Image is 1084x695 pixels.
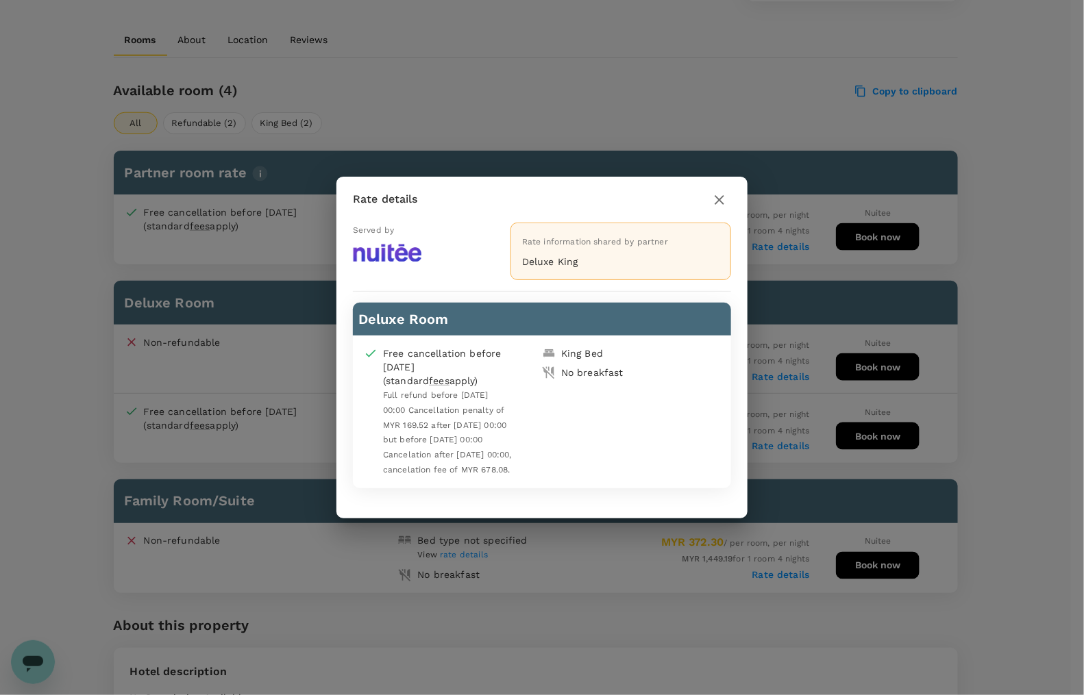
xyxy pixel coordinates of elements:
div: No breakfast [561,366,624,379]
h6: Deluxe Room [358,308,726,330]
img: king-bed-icon [542,346,556,360]
div: Free cancellation before [DATE] (standard apply) [383,346,513,388]
span: Full refund before [DATE] 00:00 Cancellation penalty of MYR 169.52 after [DATE] 00:00 but before ... [383,390,512,475]
img: 204-rate-logo [353,243,421,262]
span: Served by [353,225,394,235]
p: Deluxe King [522,255,719,268]
div: King Bed [561,346,603,360]
span: Rate information shared by partner [522,237,668,247]
span: fees [429,375,449,386]
p: Rate details [353,191,418,207]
